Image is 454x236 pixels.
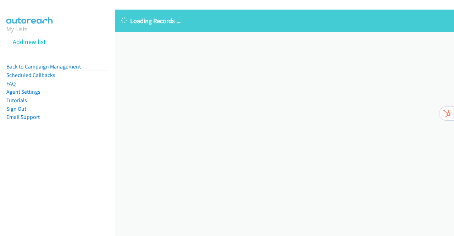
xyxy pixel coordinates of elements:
a: Sign Out [6,105,26,112]
a: Back to Campaign Management [6,63,81,70]
a: Scheduled Callbacks [6,72,55,78]
a: FAQ [6,80,16,87]
a: Tutorials [6,97,27,104]
a: My Lists [6,25,28,33]
a: Email Support [6,114,40,120]
a: Add new list [13,38,46,46]
a: Agent Settings [6,88,40,95]
p: Loading Records ... [121,16,448,26]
